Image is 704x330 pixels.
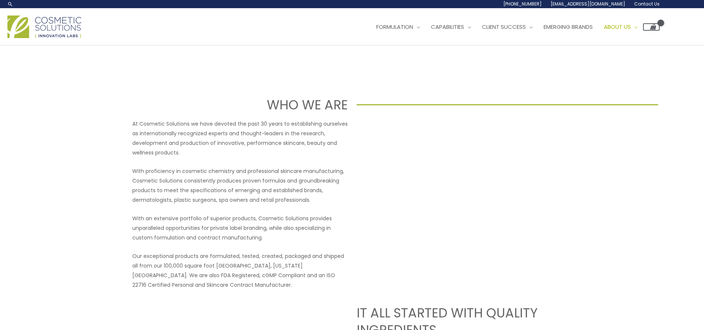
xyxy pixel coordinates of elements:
[604,23,631,31] span: About Us
[551,1,625,7] span: [EMAIL_ADDRESS][DOMAIN_NAME]
[7,16,81,38] img: Cosmetic Solutions Logo
[7,1,13,7] a: Search icon link
[425,16,476,38] a: Capabilities
[598,16,643,38] a: About Us
[132,251,348,290] p: Our exceptional products are formulated, tested, created, packaged and shipped all from our 100,0...
[365,16,660,38] nav: Site Navigation
[46,96,348,114] h1: WHO WE ARE
[503,1,542,7] span: [PHONE_NUMBER]
[371,16,425,38] a: Formulation
[476,16,538,38] a: Client Success
[132,119,348,157] p: At Cosmetic Solutions we have devoted the past 30 years to establishing ourselves as internationa...
[634,1,660,7] span: Contact Us
[132,214,348,242] p: With an extensive portfolio of superior products, Cosmetic Solutions provides unparalleled opport...
[431,23,464,31] span: Capabilities
[132,166,348,205] p: With proficiency in cosmetic chemistry and professional skincare manufacturing, Cosmetic Solution...
[538,16,598,38] a: Emerging Brands
[544,23,593,31] span: Emerging Brands
[643,23,660,31] a: View Shopping Cart, empty
[357,119,572,240] iframe: Get to know Cosmetic Solutions Private Label Skin Care
[376,23,413,31] span: Formulation
[482,23,526,31] span: Client Success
